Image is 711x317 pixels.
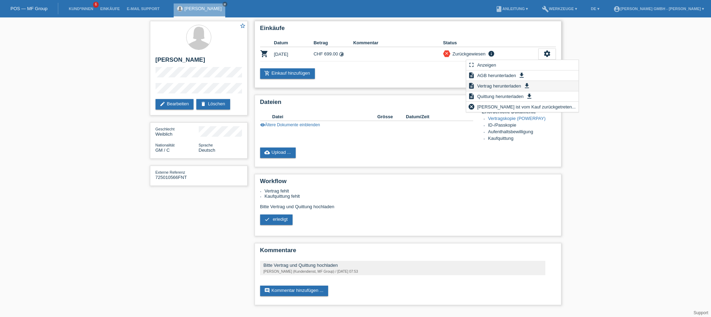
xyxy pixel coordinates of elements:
[260,148,296,158] a: cloud_uploadUpload ...
[353,39,443,47] th: Kommentar
[468,82,475,89] i: description
[97,7,123,11] a: Einkäufe
[444,51,449,56] i: close
[93,2,99,8] span: 6
[451,50,486,58] div: Zurückgewiesen
[199,143,213,147] span: Sprache
[377,113,406,121] th: Grösse
[613,6,620,13] i: account_circle
[260,50,268,58] i: POSP00025444
[496,6,502,13] i: book
[156,126,199,137] div: Weiblich
[588,7,603,11] a: DE ▾
[65,7,97,11] a: Kund*innen
[518,72,525,79] i: get_app
[156,170,186,174] span: Externe Referenz
[406,113,463,121] th: Datum/Zeit
[610,7,708,11] a: account_circle[PERSON_NAME] GmbH - [PERSON_NAME] ▾
[273,217,288,222] span: erledigt
[260,247,556,257] h2: Kommentare
[260,122,320,127] a: visibilityÄltere Dokumente einblenden
[313,39,353,47] th: Betrag
[264,150,270,155] i: cloud_upload
[240,23,246,29] i: star_border
[260,25,556,35] h2: Einkäufe
[123,7,163,11] a: E-Mail Support
[543,50,551,58] i: settings
[264,263,542,268] div: Bitte Vertrag und Quittung hochladen
[265,188,556,194] li: Vertrag fehlt
[265,194,556,199] li: Kaufquittung fehlt
[223,2,227,6] i: close
[260,178,556,188] h2: Workflow
[264,288,270,293] i: comment
[184,6,222,11] a: [PERSON_NAME]
[156,56,242,67] h2: [PERSON_NAME]
[260,122,265,127] i: visibility
[10,6,47,11] a: POS — MF Group
[523,82,530,89] i: get_app
[222,2,227,7] a: close
[260,68,315,79] a: add_shopping_cartEinkauf hinzufügen
[156,169,199,180] div: 725010566FNT
[260,214,293,225] a: check erledigt
[264,70,270,76] i: add_shopping_cart
[476,82,522,90] span: Vertrag herunterladen
[492,7,531,11] a: bookAnleitung ▾
[201,101,206,107] i: delete
[542,6,549,13] i: build
[240,23,246,30] a: star_border
[468,61,475,68] i: fullscreen
[694,310,708,315] a: Support
[272,113,377,121] th: Datei
[538,7,581,11] a: buildWerkzeuge ▾
[468,72,475,79] i: description
[476,71,517,80] span: AGB herunterladen
[274,39,314,47] th: Datum
[196,99,230,110] a: deleteLöschen
[199,148,215,153] span: Deutsch
[260,188,556,230] div: Bitte Vertrag und Quittung hochladen
[156,143,175,147] span: Nationalität
[339,52,344,57] i: 12 Raten
[488,129,556,136] li: Aufenthaltsbewilligung
[443,39,538,47] th: Status
[156,148,170,153] span: Gambia / C / 15.02.2012
[476,61,497,69] span: Anzeigen
[488,136,556,142] li: Kaufquittung
[260,99,556,109] h2: Dateien
[313,47,353,61] td: CHF 699.00
[260,286,328,296] a: commentKommentar hinzufügen ...
[156,99,194,110] a: editBearbeiten
[488,116,546,121] a: Vertragskopie (POWERPAY)
[160,101,165,107] i: edit
[488,122,556,129] li: ID-/Passkopie
[264,217,270,222] i: check
[264,270,542,273] div: [PERSON_NAME] (Kundendienst, MF Group) / [DATE] 07:53
[487,50,496,57] i: info
[274,47,314,61] td: [DATE]
[156,127,175,131] span: Geschlecht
